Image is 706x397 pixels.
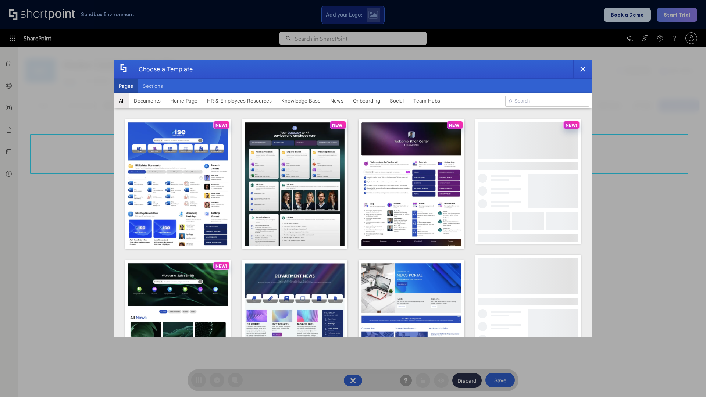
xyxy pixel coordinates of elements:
[277,93,325,108] button: Knowledge Base
[114,60,592,337] div: template selector
[332,122,344,128] p: NEW!
[385,93,409,108] button: Social
[505,96,589,107] input: Search
[449,122,461,128] p: NEW!
[202,93,277,108] button: HR & Employees Resources
[114,79,138,93] button: Pages
[114,93,129,108] button: All
[566,122,577,128] p: NEW!
[348,93,385,108] button: Onboarding
[409,93,445,108] button: Team Hubs
[129,93,165,108] button: Documents
[133,60,193,78] div: Choose a Template
[325,93,348,108] button: News
[669,362,706,397] iframe: Chat Widget
[215,263,227,269] p: NEW!
[165,93,202,108] button: Home Page
[215,122,227,128] p: NEW!
[138,79,168,93] button: Sections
